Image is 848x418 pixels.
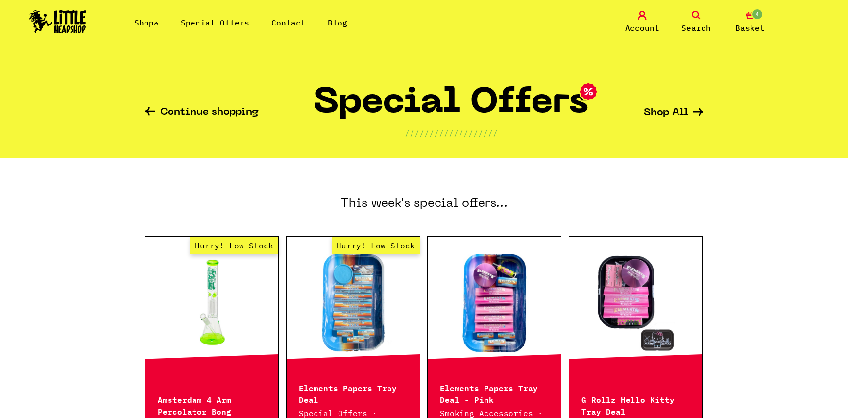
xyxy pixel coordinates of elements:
span: Hurry! Low Stock [332,237,420,254]
img: Little Head Shop Logo [29,10,86,33]
a: Special Offers [181,18,249,27]
h3: This week's special offers... [145,158,703,236]
a: 4 Basket [726,11,775,34]
h1: Special Offers [314,87,588,127]
p: Elements Papers Tray Deal [299,381,408,405]
span: Account [625,22,659,34]
a: Continue shopping [145,107,259,119]
span: Basket [735,22,765,34]
a: Shop All [644,108,703,118]
p: Elements Papers Tray Deal - Pink [440,381,549,405]
a: Hurry! Low Stock [287,254,420,352]
span: 4 [751,8,763,20]
p: G Rollz Hello Kitty Tray Deal [581,393,690,417]
p: Amsterdam 4 Arm Percolator Bong [158,393,267,417]
a: Shop [134,18,159,27]
p: /////////////////// [405,127,498,139]
span: Search [681,22,711,34]
a: Blog [328,18,347,27]
a: Contact [271,18,306,27]
a: Search [672,11,721,34]
span: Hurry! Low Stock [190,237,278,254]
a: Hurry! Low Stock [145,254,279,352]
